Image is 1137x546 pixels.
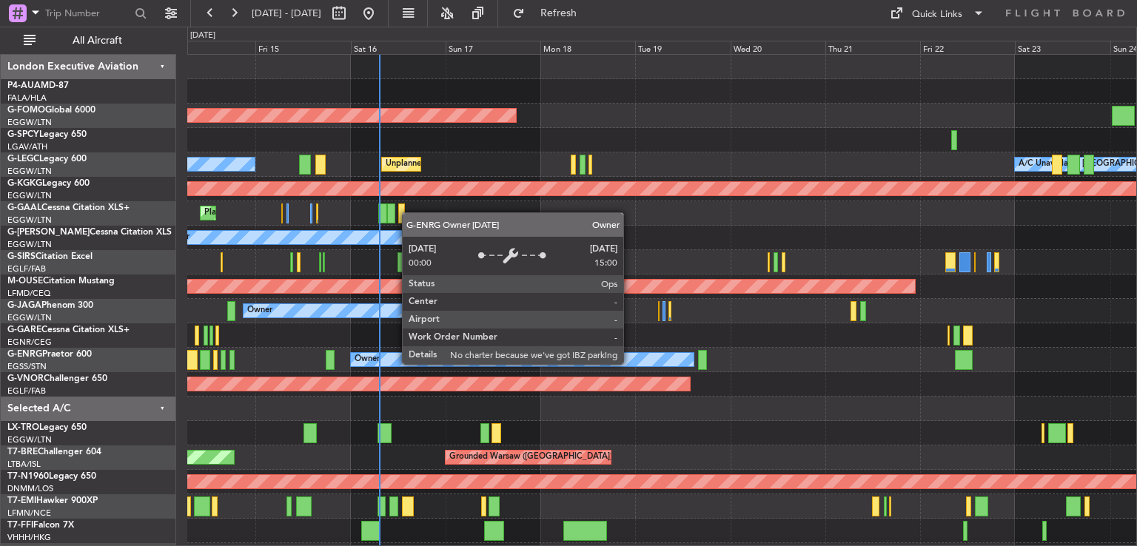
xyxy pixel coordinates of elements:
div: Thu 21 [825,41,920,54]
div: Quick Links [912,7,962,22]
span: G-ENRG [7,350,42,359]
a: EGGW/LTN [7,190,52,201]
a: M-OUSECitation Mustang [7,277,115,286]
a: T7-N1960Legacy 650 [7,472,96,481]
button: Refresh [506,1,594,25]
div: Owner [247,300,272,322]
a: G-GAALCessna Citation XLS+ [7,203,130,212]
a: G-GARECessna Citation XLS+ [7,326,130,334]
span: [DATE] - [DATE] [252,7,321,20]
div: Wed 20 [731,41,825,54]
a: EGSS/STN [7,361,47,372]
a: LGAV/ATH [7,141,47,152]
div: Owner [355,348,380,371]
a: T7-EMIHawker 900XP [7,496,98,505]
a: EGGW/LTN [7,166,52,177]
span: G-JAGA [7,301,41,310]
a: DNMM/LOS [7,483,53,494]
div: Sat 16 [351,41,446,54]
div: [DATE] [190,30,215,42]
a: G-FOMOGlobal 6000 [7,106,95,115]
a: G-KGKGLegacy 600 [7,179,90,188]
a: EGGW/LTN [7,117,52,128]
a: LX-TROLegacy 650 [7,423,87,432]
a: VHHH/HKG [7,532,51,543]
a: G-JAGAPhenom 300 [7,301,93,310]
div: Planned Maint [204,202,258,224]
span: T7-BRE [7,448,38,456]
div: Sun 17 [446,41,540,54]
a: LFMN/NCE [7,508,51,519]
span: T7-N1960 [7,472,49,481]
input: Trip Number [45,2,130,24]
div: Grounded Warsaw ([GEOGRAPHIC_DATA]) [449,446,612,468]
a: T7-FFIFalcon 7X [7,521,74,530]
div: Thu 14 [161,41,255,54]
a: EGLF/FAB [7,263,46,274]
a: EGLF/FAB [7,385,46,397]
a: G-[PERSON_NAME]Cessna Citation XLS [7,228,172,237]
span: T7-FFI [7,521,33,530]
a: G-LEGCLegacy 600 [7,155,87,164]
a: EGGW/LTN [7,239,52,250]
button: All Aircraft [16,29,161,53]
span: G-VNOR [7,374,44,383]
a: EGGW/LTN [7,215,52,226]
a: EGNR/CEG [7,337,52,348]
span: G-[PERSON_NAME] [7,228,90,237]
div: Fri 15 [255,41,350,54]
span: G-KGKG [7,179,42,188]
span: P4-AUA [7,81,41,90]
span: G-SPCY [7,130,39,139]
a: T7-BREChallenger 604 [7,448,101,456]
div: Unplanned Maint [GEOGRAPHIC_DATA] ([GEOGRAPHIC_DATA]) [386,153,629,175]
div: Mon 18 [540,41,635,54]
span: Refresh [528,8,590,18]
a: P4-AUAMD-87 [7,81,69,90]
a: FALA/HLA [7,92,47,104]
div: Sat 23 [1015,41,1110,54]
span: M-OUSE [7,277,43,286]
a: LFMD/CEQ [7,288,50,299]
a: G-ENRGPraetor 600 [7,350,92,359]
a: EGGW/LTN [7,312,52,323]
span: G-LEGC [7,155,39,164]
a: G-SPCYLegacy 650 [7,130,87,139]
span: G-GAAL [7,203,41,212]
a: LTBA/ISL [7,459,41,470]
a: G-VNORChallenger 650 [7,374,107,383]
span: G-SIRS [7,252,36,261]
span: T7-EMI [7,496,36,505]
a: EGGW/LTN [7,434,52,445]
span: LX-TRO [7,423,39,432]
span: G-GARE [7,326,41,334]
div: Fri 22 [920,41,1015,54]
span: G-FOMO [7,106,45,115]
button: Quick Links [882,1,992,25]
a: G-SIRSCitation Excel [7,252,93,261]
span: All Aircraft [38,36,156,46]
div: Tue 19 [635,41,730,54]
